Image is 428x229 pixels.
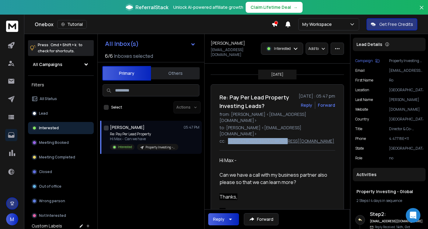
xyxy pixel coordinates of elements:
span: → [293,4,298,10]
p: Closed [39,169,52,174]
p: Last Name [355,97,373,102]
div: Can we have a call with my business partner also please so that we can learn more? [219,171,330,186]
p: [PERSON_NAME][EMAIL_ADDRESS][DOMAIN_NAME] [228,138,334,144]
h1: All Campaigns [33,61,62,68]
button: Closed [28,166,94,178]
button: Wrong person [28,195,94,207]
span: Ro [219,208,226,215]
p: Phone [355,136,366,141]
span: Cmd + Shift + k [50,41,77,48]
button: Tutorial [57,20,87,29]
p: [DATE] [271,72,283,77]
h6: [EMAIL_ADDRESS][DOMAIN_NAME] [370,219,423,224]
button: All Inbox(s) [100,38,201,50]
p: [GEOGRAPHIC_DATA] [389,117,423,122]
button: Close banner [418,4,426,18]
p: 05:47 PM [184,125,199,130]
button: Get Free Credits [367,18,417,30]
p: no [389,156,423,161]
h1: [PERSON_NAME] [110,124,145,130]
p: Interested [118,145,132,149]
p: Ro [389,78,423,83]
span: ReferralStack [135,4,168,11]
button: All Campaigns [28,58,94,71]
button: Meeting Booked [28,137,94,149]
p: Unlock AI-powered affiliate growth [173,4,243,10]
button: All Status [28,93,94,105]
div: Reply [213,216,224,222]
p: Re: Pay Per Lead Property [110,132,178,137]
p: State [355,146,364,151]
button: Lead [28,107,94,120]
h1: Re: Pay Per Lead Property Investing Leads? [219,93,295,110]
h1: All Inbox(s) [105,41,139,47]
span: 2 Steps [356,198,368,203]
label: Select [111,105,122,110]
p: All Status [40,96,57,101]
p: [DATE] : 05:47 pm [299,93,335,99]
button: Reply [208,213,239,225]
p: 4.47718E+11 [389,136,423,141]
div: | [356,198,422,203]
p: Interested [274,46,291,51]
h1: [PERSON_NAME] [211,40,245,46]
p: [EMAIL_ADDRESS][DOMAIN_NAME] [389,68,423,73]
button: Others [151,67,200,80]
p: [GEOGRAPHIC_DATA] [389,146,423,151]
p: Wrong person [39,199,65,203]
span: 4 days in sequence [370,198,402,203]
p: [GEOGRAPHIC_DATA] [389,88,423,92]
button: Claim Lifetime Deal→ [246,2,303,13]
button: Reply [301,102,312,108]
button: Meeting Completed [28,151,94,163]
p: Interested [39,126,59,130]
span: 6 / 6 [105,52,113,60]
h3: Inboxes selected [114,52,153,60]
button: Forward [244,213,279,225]
p: Get Free Credits [379,21,413,27]
p: location [355,88,369,92]
p: Lead [39,111,48,116]
p: Email [355,68,365,73]
p: Press to check for shortcuts. [38,42,82,54]
p: Not Interested [39,213,66,218]
button: Interested [28,122,94,134]
p: Meeting Completed [39,155,75,160]
h1: Property Investing - Global [356,189,422,195]
p: Meeting Booked [39,140,69,145]
button: Not Interested [28,210,94,222]
p: Property Investing - Global [389,58,423,63]
button: M [6,213,18,225]
h3: Filters [28,81,94,89]
h6: Step 2 : [370,210,423,218]
p: Lead Details [356,41,382,47]
div: Activities [353,168,426,181]
button: Out of office [28,180,94,193]
div: Onebox [35,20,272,29]
p: My Workspace [302,21,334,27]
p: [PERSON_NAME] [389,97,423,102]
p: Property Investing - Global [146,145,175,150]
h3: Custom Labels [32,223,62,229]
button: Campaign [355,58,380,63]
p: Hi Max - Can we have [110,137,178,141]
span: 14th, Oct [396,225,410,229]
p: from: [PERSON_NAME] <[EMAIL_ADDRESS][DOMAIN_NAME]> [219,111,335,123]
p: to: [PERSON_NAME] <[EMAIL_ADDRESS][DOMAIN_NAME]> [219,125,335,137]
p: cc: [219,138,226,144]
p: Add to [308,46,319,51]
p: [EMAIL_ADDRESS][DOMAIN_NAME] [211,47,257,57]
button: Primary [102,66,151,81]
div: Forward [318,102,335,108]
p: Out of office [39,184,61,189]
span: Thanks, [219,193,237,200]
p: title [355,127,362,131]
p: role [355,156,362,161]
p: website [355,107,368,112]
p: Director & Co-Founder [389,127,423,131]
p: First Name [355,78,373,83]
div: Open Intercom Messenger [406,208,420,223]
